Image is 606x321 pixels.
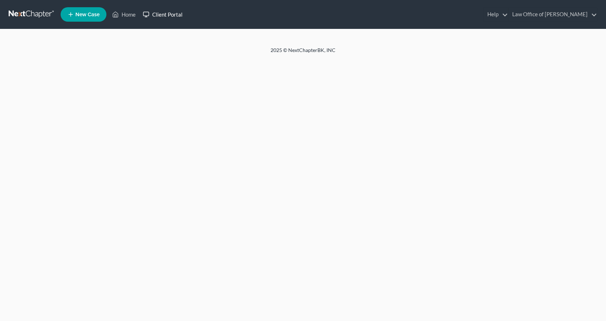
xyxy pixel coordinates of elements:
a: Client Portal [139,8,186,21]
div: 2025 © NextChapterBK, INC [97,47,509,60]
a: Home [109,8,139,21]
a: Help [484,8,508,21]
a: Law Office of [PERSON_NAME] [509,8,597,21]
new-legal-case-button: New Case [61,7,106,22]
